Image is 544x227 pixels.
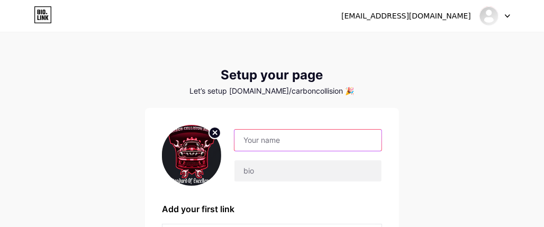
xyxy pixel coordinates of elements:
div: [EMAIL_ADDRESS][DOMAIN_NAME] [341,11,471,22]
img: profile pic [162,125,221,186]
div: Setup your page [145,68,399,83]
input: bio [234,160,382,181]
div: Let’s setup [DOMAIN_NAME]/carboncollision 🎉 [145,87,399,95]
img: carboncollision [479,6,499,26]
input: Your name [234,130,382,151]
div: Add your first link [162,203,382,215]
